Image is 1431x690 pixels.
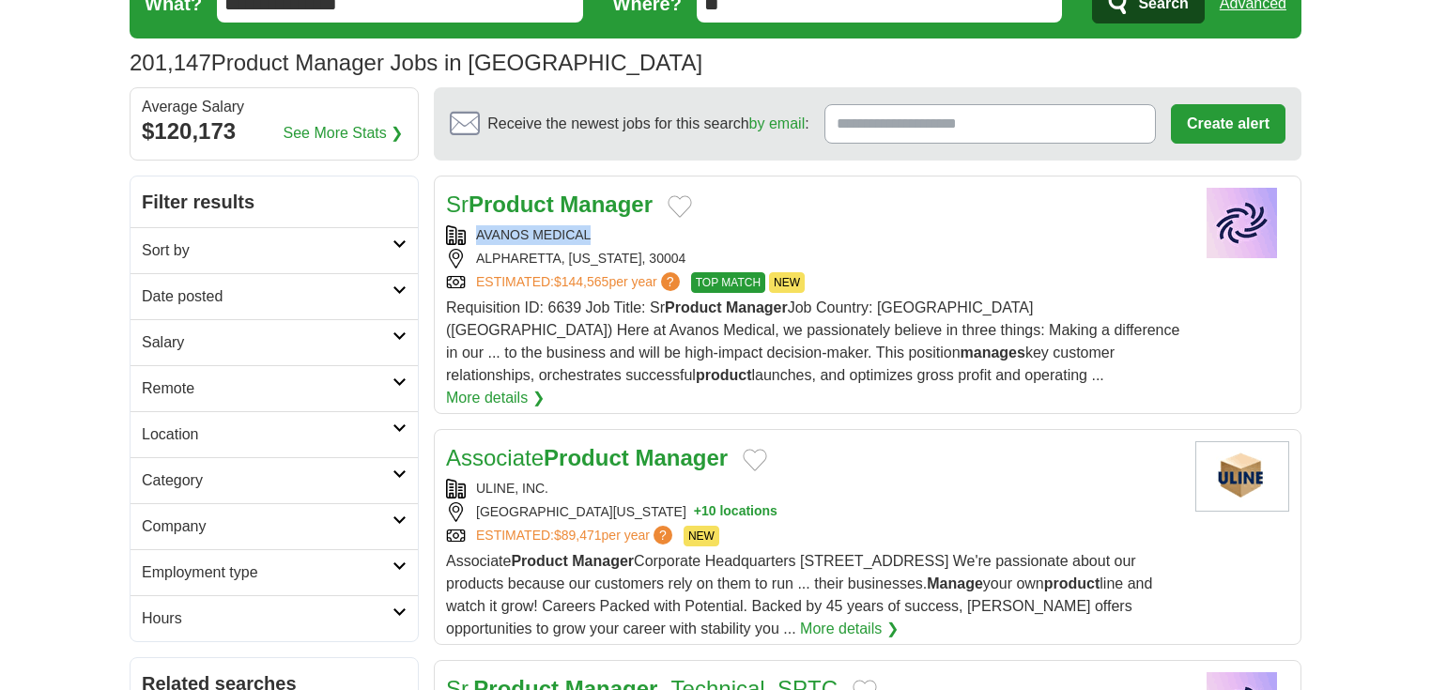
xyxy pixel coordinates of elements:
[446,502,1180,522] div: [GEOGRAPHIC_DATA][US_STATE]
[131,457,418,503] a: Category
[694,502,701,522] span: +
[131,595,418,641] a: Hours
[476,526,676,546] a: ESTIMATED:$89,471per year?
[131,176,418,227] h2: Filter results
[446,299,1179,383] span: Requisition ID: 6639 Job Title: Sr Job Country: [GEOGRAPHIC_DATA] ([GEOGRAPHIC_DATA]) Here at Ava...
[684,526,719,546] span: NEW
[749,115,806,131] a: by email
[131,319,418,365] a: Salary
[284,122,404,145] a: See More Stats ❯
[446,225,1180,245] div: AVANOS MEDICAL
[131,411,418,457] a: Location
[130,50,702,75] h1: Product Manager Jobs in [GEOGRAPHIC_DATA]
[961,345,1025,360] strong: manages
[696,367,752,383] strong: product
[554,528,602,543] span: $89,471
[446,387,545,409] a: More details ❯
[476,272,684,293] a: ESTIMATED:$144,565per year?
[131,503,418,549] a: Company
[446,192,653,217] a: SrProduct Manager
[142,423,392,446] h2: Location
[142,115,407,148] div: $120,173
[446,445,728,470] a: AssociateProduct Manager
[131,273,418,319] a: Date posted
[661,272,680,291] span: ?
[668,195,692,218] button: Add to favorite jobs
[142,285,392,308] h2: Date posted
[446,249,1180,268] div: ALPHARETTA, [US_STATE], 30004
[554,274,608,289] span: $144,565
[469,192,554,217] strong: Product
[572,553,634,569] strong: Manager
[800,618,899,640] a: More details ❯
[1195,188,1289,258] img: Company logo
[927,575,983,591] strong: Manage
[131,549,418,595] a: Employment type
[476,481,548,496] a: ULINE, INC.
[654,526,672,544] span: ?
[130,46,211,80] span: 201,147
[142,100,407,115] div: Average Salary
[726,299,788,315] strong: Manager
[1044,575,1100,591] strong: product
[635,445,728,470] strong: Manager
[665,299,721,315] strong: Product
[1171,104,1285,144] button: Create alert
[1195,441,1289,512] img: Uline logo
[131,365,418,411] a: Remote
[544,445,629,470] strong: Product
[142,607,392,630] h2: Hours
[487,113,808,135] span: Receive the newest jobs for this search :
[142,515,392,538] h2: Company
[142,561,392,584] h2: Employment type
[694,502,777,522] button: +10 locations
[560,192,653,217] strong: Manager
[743,449,767,471] button: Add to favorite jobs
[691,272,765,293] span: TOP MATCH
[142,239,392,262] h2: Sort by
[142,469,392,492] h2: Category
[142,377,392,400] h2: Remote
[769,272,805,293] span: NEW
[446,553,1152,636] span: Associate Corporate Headquarters [STREET_ADDRESS] We're passionate about our products because our...
[142,331,392,354] h2: Salary
[131,227,418,273] a: Sort by
[511,553,567,569] strong: Product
